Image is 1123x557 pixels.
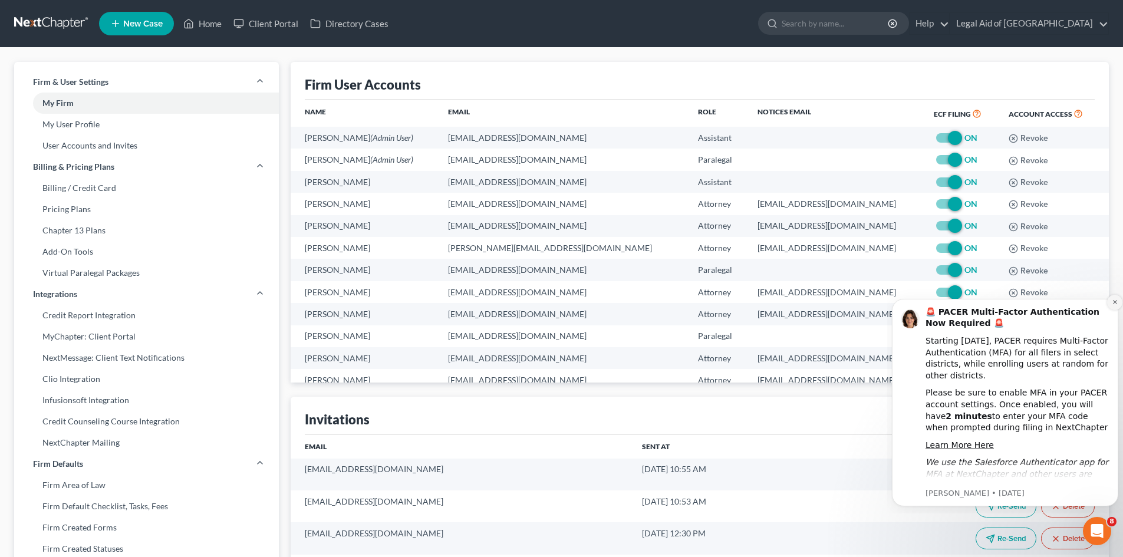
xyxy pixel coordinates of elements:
[439,149,689,170] td: [EMAIL_ADDRESS][DOMAIN_NAME]
[633,522,808,554] td: [DATE] 12:30 PM
[291,325,439,347] td: [PERSON_NAME]
[964,199,977,209] strong: ON
[1009,178,1048,187] button: Revoke
[305,76,421,93] div: Firm User Accounts
[976,528,1036,549] button: Re-Send
[439,171,689,193] td: [EMAIL_ADDRESS][DOMAIN_NAME]
[14,156,279,177] a: Billing & Pricing Plans
[304,13,394,34] a: Directory Cases
[934,110,971,118] span: ECF Filing
[748,347,924,369] td: [EMAIL_ADDRESS][DOMAIN_NAME]
[782,12,890,34] input: Search by name...
[1009,266,1048,276] button: Revoke
[123,19,163,28] span: New Case
[748,281,924,303] td: [EMAIL_ADDRESS][DOMAIN_NAME]
[1009,222,1048,232] button: Revoke
[177,13,228,34] a: Home
[14,517,279,538] a: Firm Created Forms
[910,13,949,34] a: Help
[14,474,279,496] a: Firm Area of Law
[14,220,279,241] a: Chapter 13 Plans
[33,458,83,470] span: Firm Defaults
[748,369,924,391] td: [EMAIL_ADDRESS][DOMAIN_NAME]
[1009,156,1048,166] button: Revoke
[14,305,279,326] a: Credit Report Integration
[439,303,689,325] td: [EMAIL_ADDRESS][DOMAIN_NAME]
[291,193,439,215] td: [PERSON_NAME]
[1009,200,1048,209] button: Revoke
[14,71,279,93] a: Firm & User Settings
[439,369,689,391] td: [EMAIL_ADDRESS][DOMAIN_NAME]
[439,325,689,347] td: [EMAIL_ADDRESS][DOMAIN_NAME]
[633,459,808,490] td: [DATE] 10:55 AM
[964,133,977,143] strong: ON
[689,100,748,127] th: Role
[14,368,279,390] a: Clio Integration
[698,287,731,297] span: Attorney
[14,262,279,284] a: Virtual Paralegal Packages
[698,177,732,187] span: Assistant
[14,199,279,220] a: Pricing Plans
[14,390,279,411] a: Infusionsoft Integration
[291,459,633,490] td: [EMAIL_ADDRESS][DOMAIN_NAME]
[291,303,439,325] td: [PERSON_NAME]
[14,93,279,114] a: My Firm
[370,133,413,143] span: (Admin User)
[698,265,732,275] span: Paralegal
[439,259,689,281] td: [EMAIL_ADDRESS][DOMAIN_NAME]
[964,154,977,164] strong: ON
[698,133,732,143] span: Assistant
[439,100,689,127] th: Email
[964,220,977,230] strong: ON
[33,161,114,173] span: Billing & Pricing Plans
[14,453,279,474] a: Firm Defaults
[1083,517,1111,545] iframe: Intercom live chat
[14,411,279,432] a: Credit Counseling Course Integration
[748,100,924,127] th: Notices Email
[291,171,439,193] td: [PERSON_NAME]
[439,215,689,237] td: [EMAIL_ADDRESS][DOMAIN_NAME]
[748,237,924,259] td: [EMAIL_ADDRESS][DOMAIN_NAME]
[291,281,439,303] td: [PERSON_NAME]
[439,193,689,215] td: [EMAIL_ADDRESS][DOMAIN_NAME]
[698,331,732,341] span: Paralegal
[14,347,279,368] a: NextMessage: Client Text Notifications
[950,13,1108,34] a: Legal Aid of [GEOGRAPHIC_DATA]
[14,326,279,347] a: MyChapter: Client Portal
[14,135,279,156] a: User Accounts and Invites
[14,432,279,453] a: NextChapter Mailing
[228,13,304,34] a: Client Portal
[1009,244,1048,253] button: Revoke
[439,127,689,149] td: [EMAIL_ADDRESS][DOMAIN_NAME]
[14,284,279,305] a: Integrations
[14,114,279,135] a: My User Profile
[33,288,77,300] span: Integrations
[748,215,924,237] td: [EMAIL_ADDRESS][DOMAIN_NAME]
[291,259,439,281] td: [PERSON_NAME]
[291,522,633,554] td: [EMAIL_ADDRESS][DOMAIN_NAME]
[439,237,689,259] td: [PERSON_NAME][EMAIL_ADDRESS][DOMAIN_NAME]
[291,127,439,149] td: [PERSON_NAME]
[964,287,977,297] strong: ON
[698,154,732,164] span: Paralegal
[633,435,808,459] th: Sent At
[14,496,279,517] a: Firm Default Checklist, Tasks, Fees
[1009,134,1048,143] button: Revoke
[291,435,633,459] th: Email
[305,411,370,428] div: Invitations
[698,375,731,385] span: Attorney
[633,490,808,522] td: [DATE] 10:53 AM
[964,243,977,253] strong: ON
[698,199,731,209] span: Attorney
[33,76,108,88] span: Firm & User Settings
